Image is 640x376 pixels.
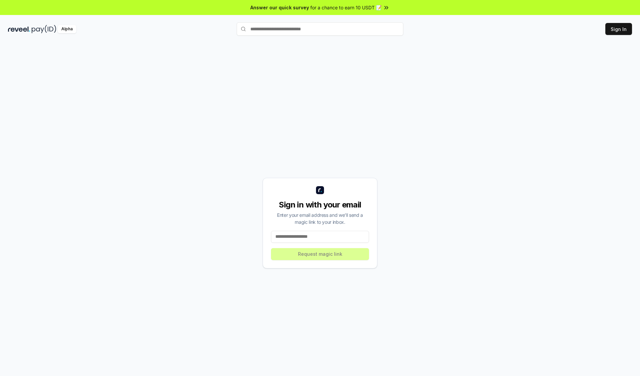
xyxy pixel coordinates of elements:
div: Alpha [58,25,76,33]
span: for a chance to earn 10 USDT 📝 [310,4,382,11]
span: Answer our quick survey [250,4,309,11]
img: logo_small [316,186,324,194]
button: Sign In [605,23,632,35]
img: reveel_dark [8,25,30,33]
div: Sign in with your email [271,199,369,210]
div: Enter your email address and we’ll send a magic link to your inbox. [271,211,369,225]
img: pay_id [32,25,56,33]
